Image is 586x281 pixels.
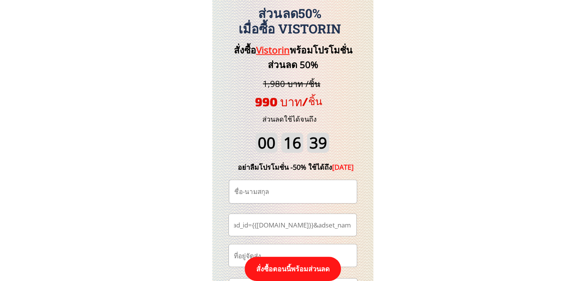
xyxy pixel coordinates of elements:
[255,94,302,109] span: 990 บาท
[226,162,366,173] div: อย่าลืมโปรโมชั่น -50% ใช้ได้ถึง
[256,43,290,56] span: Vistorin
[263,78,320,89] span: 1,980 บาท /ชิ้น
[245,257,341,281] p: สั่งซื้อตอนนี้พร้อมส่วนลด
[232,214,353,236] input: เบอร์โทรศัพท์
[232,180,354,203] input: ชื่อ-นามสกุล
[221,43,365,72] h3: สั่งซื้อ พร้อมโปรโมชั่นส่วนลด 50%
[332,162,354,172] span: [DATE]
[232,244,354,267] input: ที่อยู่จัดส่ง
[208,6,371,36] h3: ส่วนลด50% เมื่อซื้อ Vistorin
[252,114,327,125] h3: ส่วนลดใช้ได้จนถึง
[302,95,322,107] span: /ชิ้น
